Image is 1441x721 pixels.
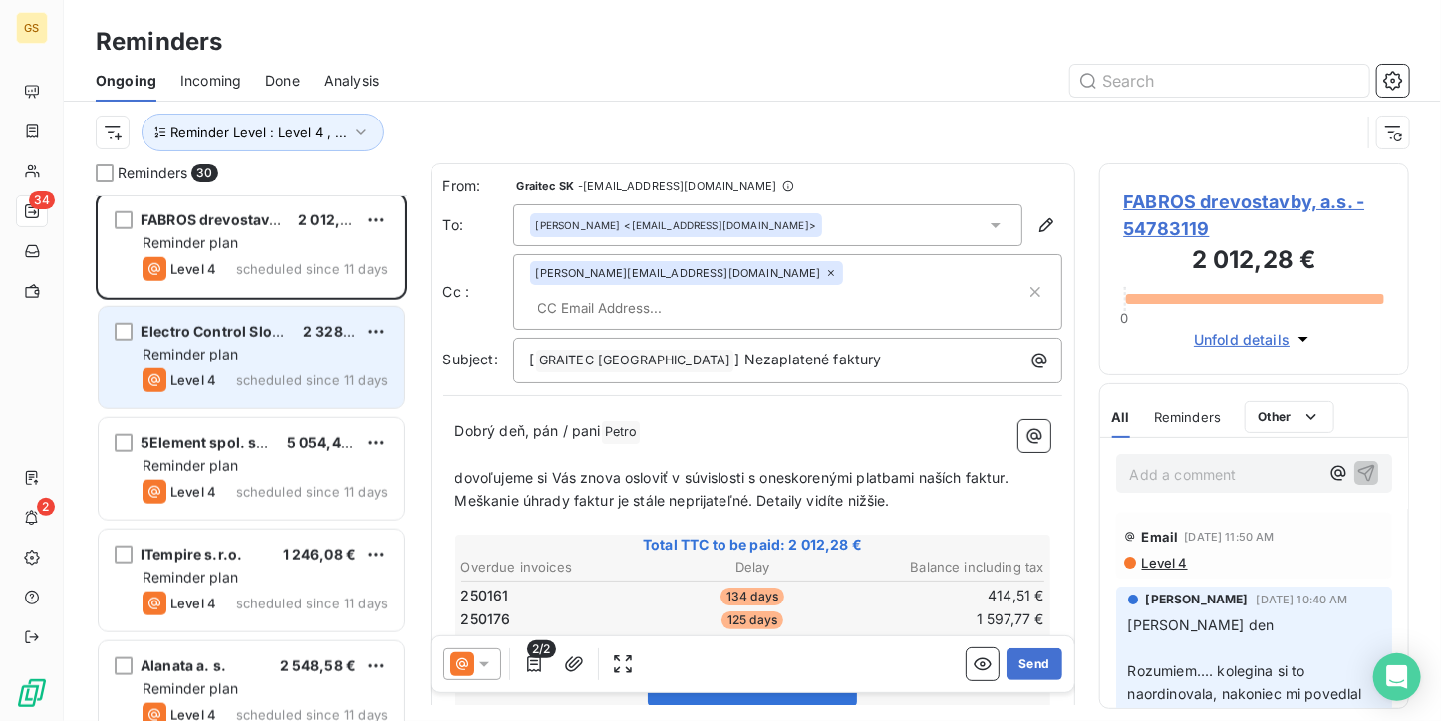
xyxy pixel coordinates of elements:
span: FABROS drevostavby, a.s. - 54783119 [1124,188,1385,242]
span: 0 [1120,310,1128,326]
div: grid [96,195,407,721]
span: Level 4 [1140,555,1188,571]
span: From: [443,176,513,196]
span: [PERSON_NAME] den [1128,616,1275,633]
span: Dobrý deň, pán / pani [455,422,601,439]
span: Subject: [443,351,498,367]
span: Ongoing [96,71,156,91]
span: [DATE] 11:50 AM [1184,531,1274,543]
span: - [EMAIL_ADDRESS][DOMAIN_NAME] [578,180,776,192]
span: 2 548,58 € [280,657,357,674]
span: scheduled since 11 days [236,372,388,388]
div: Open Intercom Messenger [1373,653,1421,701]
span: scheduled since 11 days [236,596,388,611]
div: <[EMAIL_ADDRESS][DOMAIN_NAME]> [536,218,816,232]
span: Alanata a. s. [141,657,226,674]
h3: 2 012,28 € [1124,242,1385,282]
span: GRAITEC [GEOGRAPHIC_DATA] [536,350,734,372]
span: 2 328,27 € [303,323,379,340]
span: Reminders [118,163,187,183]
h3: Reminders [96,24,222,60]
span: 2 [37,498,55,516]
button: Unfold details [1188,328,1319,351]
span: Reminder plan [143,457,238,474]
button: Reminder Level : Level 4 , ... [142,114,384,151]
span: Meškanie úhrady faktur je stále neprijateľné. Detaily vidíte nižšie. [455,492,890,509]
span: Analysis [324,71,379,91]
span: FABROS drevostavby, a.s. [141,211,321,228]
span: [DATE] 10:40 AM [1256,594,1347,605]
div: GS [16,12,48,44]
span: Reminder plan [143,680,238,697]
span: Email [1142,529,1179,545]
span: [PERSON_NAME] [536,218,621,232]
input: Search [1070,65,1369,97]
span: 134 days [720,588,784,605]
span: Petro [602,421,641,444]
th: Delay [656,557,849,578]
span: Reminder plan [143,346,238,362]
span: ] Nezaplatené faktury [734,351,881,367]
span: Reminders [1154,409,1221,425]
img: Logo LeanPay [16,677,48,709]
span: dovoľujeme si Vás znova osloviť v súvislosti s oneskorenými platbami naších faktur. [455,469,1009,486]
input: CC Email Address... [530,293,760,323]
span: Level 4 [170,596,216,611]
label: Cc : [443,282,513,302]
label: To: [443,215,513,235]
span: 2/2 [527,640,555,658]
span: scheduled since 11 days [236,261,388,277]
span: 5Element spol. s r.o. [141,434,284,451]
span: 125 days [721,611,783,629]
span: 250176 [461,609,511,629]
th: Overdue invoices [460,557,654,578]
span: 5 054,40 € [287,434,364,451]
span: Electro Control Slovakia s.r.o. [141,323,350,340]
button: Other [1245,401,1334,433]
span: 2 012,28 € [298,211,372,228]
span: Reminder Level : Level 4 , ... [170,124,347,140]
span: Reminder plan [143,234,238,251]
span: 34 [29,191,55,209]
span: 30 [191,164,217,182]
span: ITempire s.r.o. [141,546,242,563]
td: 414,51 € [851,585,1044,606]
span: 250161 [461,586,509,605]
span: [PERSON_NAME][EMAIL_ADDRESS][DOMAIN_NAME] [536,267,821,279]
span: Level 4 [170,261,216,277]
span: Reminder plan [143,569,238,586]
span: All [1112,409,1130,425]
span: Graitec SK [517,180,575,192]
button: Send [1007,648,1061,680]
td: 1 597,77 € [851,608,1044,630]
span: Done [265,71,300,91]
span: [ [530,351,535,367]
span: scheduled since 11 days [236,484,388,500]
span: Unfold details [1194,329,1290,350]
span: [PERSON_NAME] [1146,591,1249,608]
span: Level 4 [170,372,216,388]
span: Total TTC to be paid: 2 012,28 € [458,535,1047,555]
span: Level 4 [170,484,216,500]
th: Balance including tax [851,557,1044,578]
span: Incoming [180,71,241,91]
span: 1 246,08 € [283,546,357,563]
